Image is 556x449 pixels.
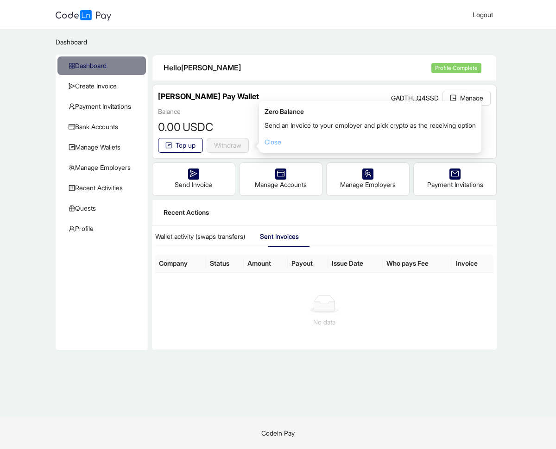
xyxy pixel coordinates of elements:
a: walletManage [442,94,491,102]
div: Hello [164,62,432,74]
span: Profile [69,219,139,238]
div: Balance [158,106,213,117]
span: Payment Invitations [69,97,139,116]
h3: [PERSON_NAME] Pay Wallet [158,91,259,103]
div: Manage Employers [327,163,409,195]
p: Send an Invoice to your employer and pick crypto as the receiving option [265,120,476,131]
span: send [190,170,197,177]
span: wallet [450,94,456,101]
span: team [364,170,372,177]
span: Quests [69,199,139,218]
th: Payout [288,255,328,273]
span: Manage Employers [69,158,139,177]
span: Bank Accounts [69,118,139,136]
span: Manage Wallets [69,138,139,156]
span: appstore [69,62,75,69]
span: team [69,164,75,171]
span: USDC [183,118,213,136]
button: walletManage [442,91,491,106]
span: 0 [158,120,164,134]
a: Profile Complete [431,62,485,73]
button: walletTop up [158,138,203,153]
div: Wallet activity (swaps transfers) [155,231,245,242]
img: logo [56,10,111,21]
th: Who pays Fee [383,255,453,273]
span: credit-card [69,124,75,130]
span: wallet [69,144,75,150]
span: Dashboard [56,38,87,46]
th: Amount [244,255,287,273]
span: Recent Activities [69,179,139,197]
span: Profile Complete [431,63,481,73]
span: Logout [473,11,493,19]
span: GADTH...Q4SSD [391,94,439,102]
span: [PERSON_NAME] [181,63,241,72]
span: profile [69,185,75,191]
div: Send Invoice [152,163,235,195]
th: Status [206,255,244,273]
p: No data [166,317,482,327]
th: Company [155,255,206,273]
span: send [69,83,75,89]
span: user [69,225,75,232]
div: Manage Accounts [240,163,322,195]
span: Top up [176,140,196,150]
span: user-add [69,103,75,110]
span: credit-card [277,170,284,177]
div: Payment Invitations [414,163,496,195]
th: Issue Date [328,255,383,273]
span: Dashboard [69,56,139,75]
div: Sent Invoices [260,231,299,242]
span: mail [451,170,459,177]
span: .00 [164,120,181,134]
div: Zero Balance [265,106,476,117]
span: gift [69,205,75,212]
span: wallet [165,142,172,149]
a: Close [265,138,281,146]
th: Invoice [452,255,493,273]
div: Recent Actions [164,207,486,218]
span: Manage [460,93,483,103]
span: Create Invoice [69,77,139,95]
